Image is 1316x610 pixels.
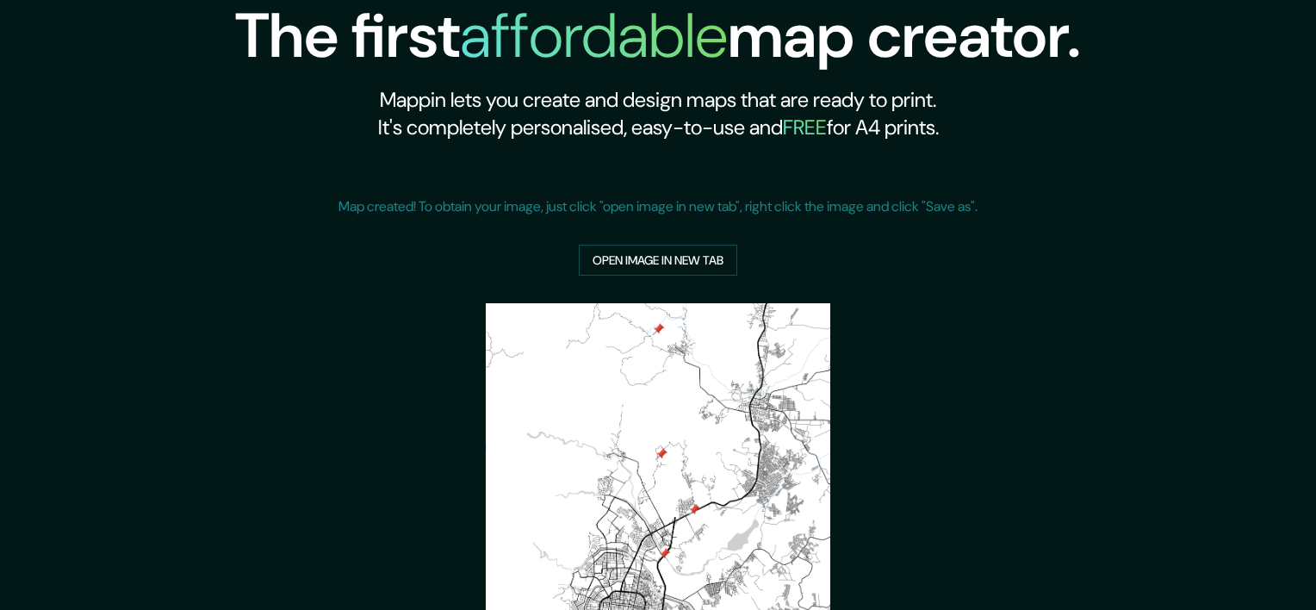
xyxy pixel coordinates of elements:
h2: Mappin lets you create and design maps that are ready to print. It's completely personalised, eas... [235,86,1081,141]
p: Map created! To obtain your image, just click "open image in new tab", right click the image and ... [338,196,978,217]
h5: FREE [783,114,827,140]
a: Open image in new tab [579,245,737,277]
